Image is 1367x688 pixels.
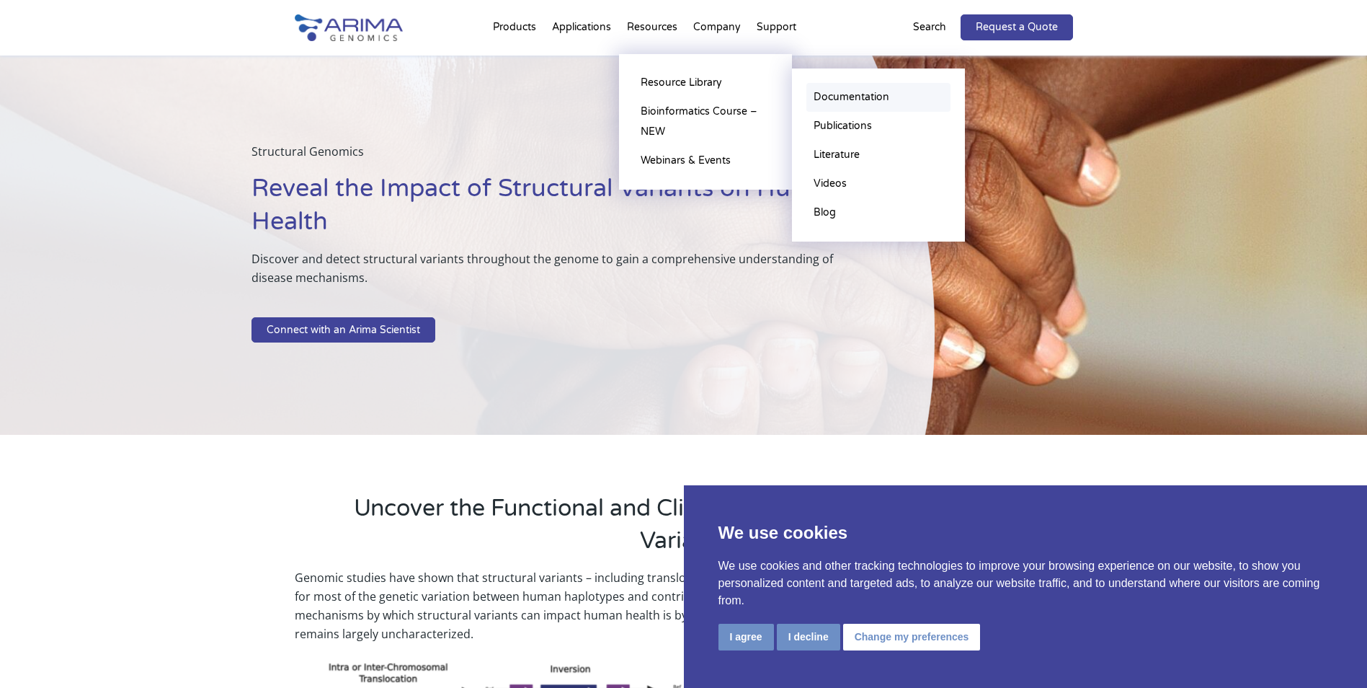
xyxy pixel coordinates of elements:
p: Search [913,18,946,37]
a: Connect with an Arima Scientist [251,317,435,343]
a: Resource Library [633,69,778,97]
p: We use cookies [718,520,1333,546]
button: I agree [718,624,774,650]
a: Videos [806,169,950,198]
a: Webinars & Events [633,146,778,175]
p: We use cookies and other tracking technologies to improve your browsing experience on our website... [718,557,1333,609]
a: Bioinformatics Course – NEW [633,97,778,146]
p: Discover and detect structural variants throughout the genome to gain a comprehensive understandi... [251,250,863,299]
a: Request a Quote [961,14,1073,40]
img: Arima-Genomics-logo [295,14,403,41]
h2: Uncover the Functional and Clinical Significance of Structural Variants [352,493,1015,568]
h1: Reveal the Impact of Structural Variants on Human Health [251,172,863,250]
p: Genomic studies have shown that structural variants – including translocations, inversions, inser... [295,568,1073,655]
a: Documentation [806,83,950,112]
a: Blog [806,198,950,227]
a: Publications [806,112,950,141]
button: Change my preferences [843,624,981,650]
button: I decline [777,624,840,650]
a: Literature [806,141,950,169]
p: Structural Genomics [251,142,863,172]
